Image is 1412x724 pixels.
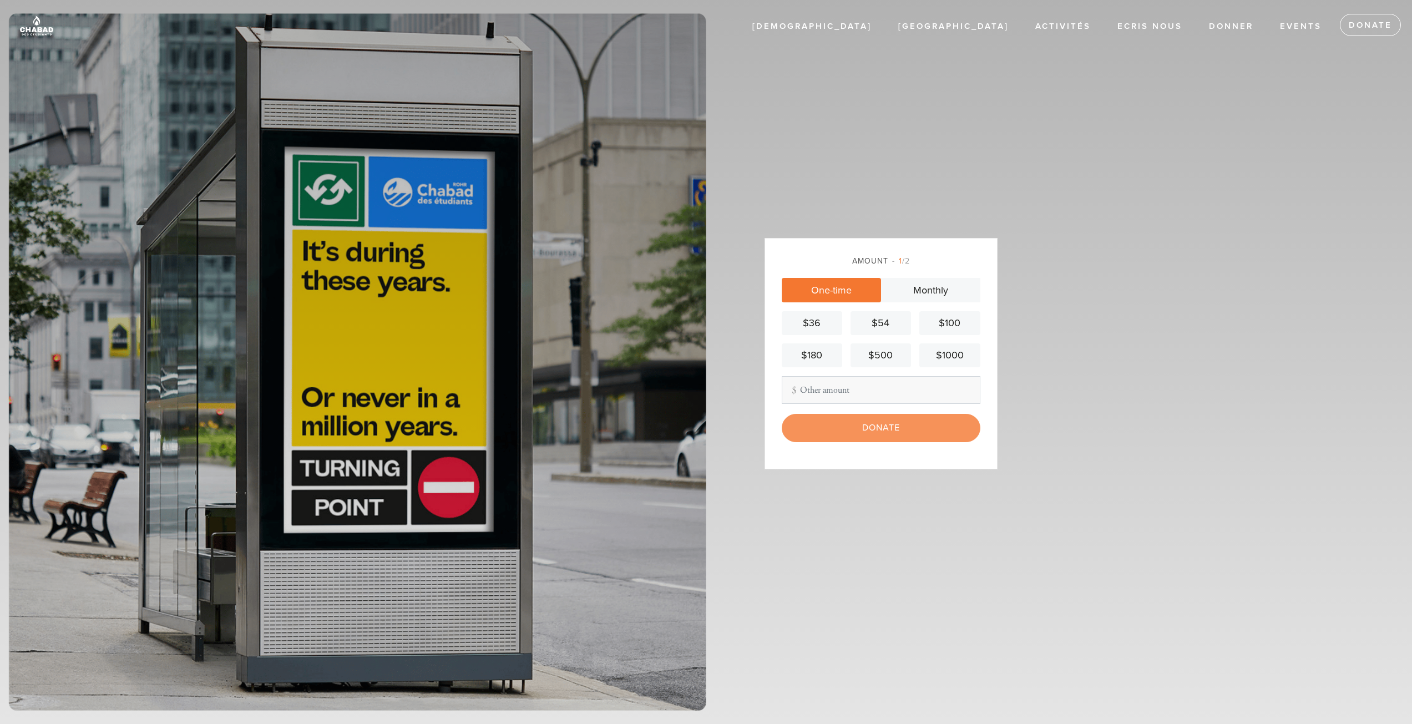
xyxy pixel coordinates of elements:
[782,376,980,404] input: Other amount
[744,16,880,37] a: [DEMOGRAPHIC_DATA]
[899,256,902,266] span: 1
[782,311,842,335] a: $36
[782,278,881,302] a: One-time
[786,348,838,363] div: $180
[924,348,975,363] div: $1000
[890,16,1017,37] a: [GEOGRAPHIC_DATA]
[851,311,911,335] a: $54
[17,6,57,45] img: COC_Montreal_EXPORT4%20%281%29.png
[919,343,980,367] a: $1000
[851,343,911,367] a: $500
[1027,16,1099,37] a: Activités
[881,278,980,302] a: Monthly
[786,316,838,331] div: $36
[1201,16,1262,37] a: Donner
[924,316,975,331] div: $100
[782,343,842,367] a: $180
[1340,14,1401,36] a: Donate
[1109,16,1191,37] a: Ecris Nous
[782,255,980,267] div: Amount
[919,311,980,335] a: $100
[855,316,907,331] div: $54
[892,256,910,266] span: /2
[1272,16,1330,37] a: Events
[855,348,907,363] div: $500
